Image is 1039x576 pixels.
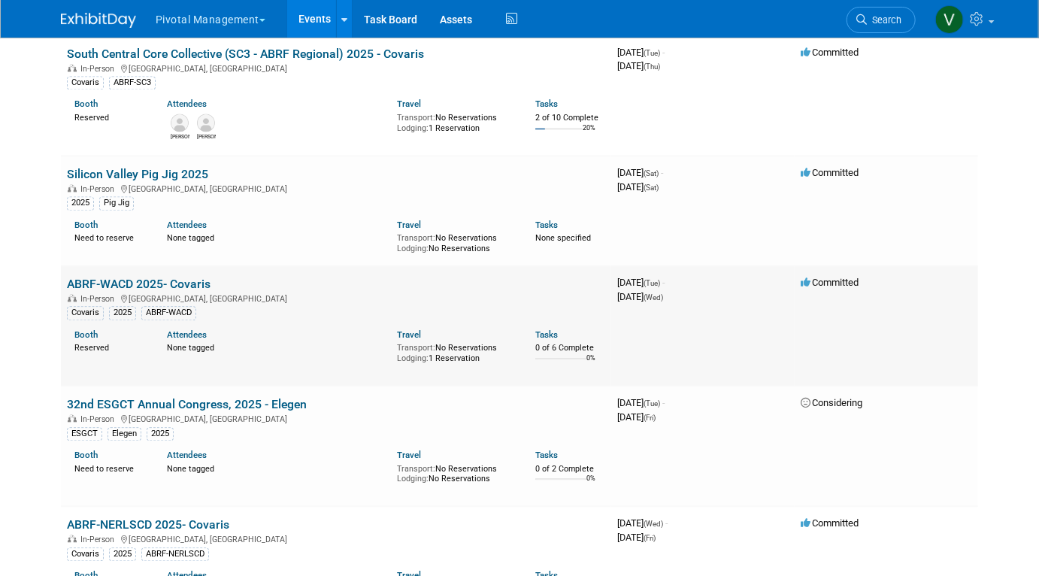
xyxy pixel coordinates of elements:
a: Tasks [535,99,558,109]
span: [DATE] [617,277,665,288]
div: ESGCT [67,427,102,441]
a: Silicon Valley Pig Jig 2025 [67,167,208,181]
a: Travel [397,220,421,230]
span: (Sat) [644,183,659,192]
div: Need to reserve [74,461,144,474]
a: Attendees [167,450,207,460]
span: [DATE] [617,181,659,193]
span: Transport: [397,233,435,243]
div: None tagged [167,461,386,474]
img: In-Person Event [68,294,77,302]
span: Committed [801,517,859,529]
div: Need to reserve [74,230,144,244]
a: Booth [74,329,98,340]
span: (Thu) [644,62,660,71]
span: - [662,47,665,58]
div: No Reservations 1 Reservation [397,340,513,363]
span: Committed [801,167,859,178]
a: Booth [74,450,98,460]
a: Search [847,7,916,33]
img: Tom O'Hare [197,114,215,132]
div: Reserved [74,340,144,353]
span: - [665,517,668,529]
img: Rob Brown [171,114,189,132]
a: ABRF-WACD 2025- Covaris [67,277,211,291]
div: Covaris [67,306,104,320]
div: Covaris [67,547,104,561]
a: Tasks [535,220,558,230]
span: [DATE] [617,47,665,58]
span: (Wed) [644,293,663,302]
span: (Sat) [644,169,659,177]
span: In-Person [80,184,119,194]
div: [GEOGRAPHIC_DATA], [GEOGRAPHIC_DATA] [67,532,605,544]
span: Lodging: [397,244,429,253]
span: [DATE] [617,167,663,178]
div: No Reservations 1 Reservation [397,110,513,133]
span: Transport: [397,113,435,123]
a: Tasks [535,450,558,460]
a: Booth [74,99,98,109]
div: 2025 [109,306,136,320]
span: Considering [801,397,862,408]
div: No Reservations No Reservations [397,461,513,484]
span: Lodging: [397,123,429,133]
a: 32nd ESGCT Annual Congress, 2025 - Elegen [67,397,307,411]
span: In-Person [80,414,119,424]
div: ABRF-SC3 [109,76,156,89]
span: (Fri) [644,414,656,422]
div: 0 of 6 Complete [535,343,605,353]
div: None tagged [167,340,386,353]
span: - [661,167,663,178]
div: Elegen [108,427,141,441]
span: [DATE] [617,517,668,529]
span: (Fri) [644,534,656,542]
a: Travel [397,329,421,340]
div: Reserved [74,110,144,123]
span: (Tue) [644,399,660,408]
span: In-Person [80,294,119,304]
span: (Tue) [644,279,660,287]
img: Valerie Weld [935,5,964,34]
span: Transport: [397,343,435,353]
div: None tagged [167,230,386,244]
span: In-Person [80,535,119,544]
span: [DATE] [617,397,665,408]
span: In-Person [80,64,119,74]
td: 0% [586,474,595,495]
div: ABRF-NERLSCD [141,547,209,561]
a: Travel [397,99,421,109]
div: [GEOGRAPHIC_DATA], [GEOGRAPHIC_DATA] [67,182,605,194]
div: Tom O'Hare [197,132,216,141]
span: Committed [801,47,859,58]
div: 2025 [147,427,174,441]
a: Tasks [535,329,558,340]
span: (Wed) [644,520,663,528]
img: ExhibitDay [61,13,136,28]
span: None specified [535,233,591,243]
img: In-Person Event [68,414,77,422]
span: Transport: [397,464,435,474]
span: [DATE] [617,60,660,71]
div: Rob Brown [171,132,189,141]
div: No Reservations No Reservations [397,230,513,253]
td: 0% [586,354,595,374]
img: In-Person Event [68,64,77,71]
a: Attendees [167,99,207,109]
div: ABRF-WACD [141,306,196,320]
span: Search [867,14,901,26]
div: 2025 [67,196,94,210]
a: South Central Core Collective (SC3 - ABRF Regional) 2025 - Covaris [67,47,424,61]
span: - [662,277,665,288]
img: In-Person Event [68,535,77,542]
div: [GEOGRAPHIC_DATA], [GEOGRAPHIC_DATA] [67,292,605,304]
td: 20% [583,124,595,144]
div: [GEOGRAPHIC_DATA], [GEOGRAPHIC_DATA] [67,412,605,424]
div: 2025 [109,547,136,561]
span: (Tue) [644,49,660,57]
span: Committed [801,277,859,288]
span: - [662,397,665,408]
div: Covaris [67,76,104,89]
a: Travel [397,450,421,460]
span: [DATE] [617,411,656,423]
